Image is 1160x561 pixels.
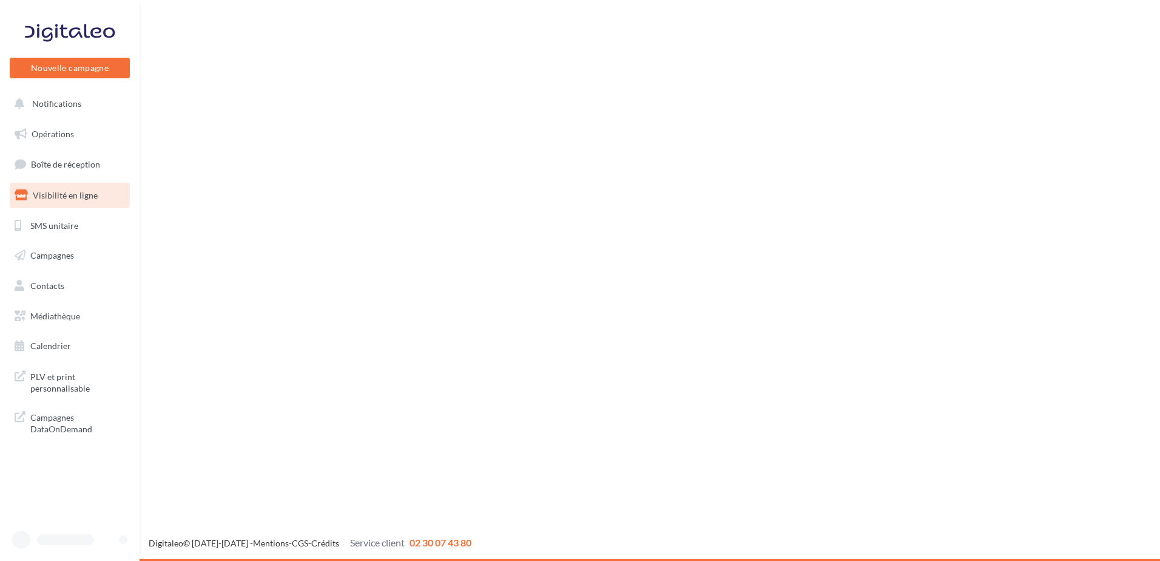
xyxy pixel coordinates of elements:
[7,364,132,399] a: PLV et print personnalisable
[33,190,98,200] span: Visibilité en ligne
[30,409,125,435] span: Campagnes DataOnDemand
[7,91,127,117] button: Notifications
[410,537,471,548] span: 02 30 07 43 80
[7,243,132,268] a: Campagnes
[30,220,78,230] span: SMS unitaire
[7,273,132,299] a: Contacts
[149,538,183,548] a: Digitaleo
[311,538,339,548] a: Crédits
[32,129,74,139] span: Opérations
[30,311,80,321] span: Médiathèque
[7,213,132,239] a: SMS unitaire
[253,538,289,548] a: Mentions
[32,98,81,109] span: Notifications
[292,538,308,548] a: CGS
[30,341,71,351] span: Calendrier
[149,538,471,548] span: © [DATE]-[DATE] - - -
[30,250,74,260] span: Campagnes
[30,369,125,395] span: PLV et print personnalisable
[7,121,132,147] a: Opérations
[7,151,132,177] a: Boîte de réception
[7,404,132,440] a: Campagnes DataOnDemand
[31,159,100,169] span: Boîte de réception
[7,333,132,359] a: Calendrier
[10,58,130,78] button: Nouvelle campagne
[30,280,64,291] span: Contacts
[350,537,405,548] span: Service client
[7,304,132,329] a: Médiathèque
[7,183,132,208] a: Visibilité en ligne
